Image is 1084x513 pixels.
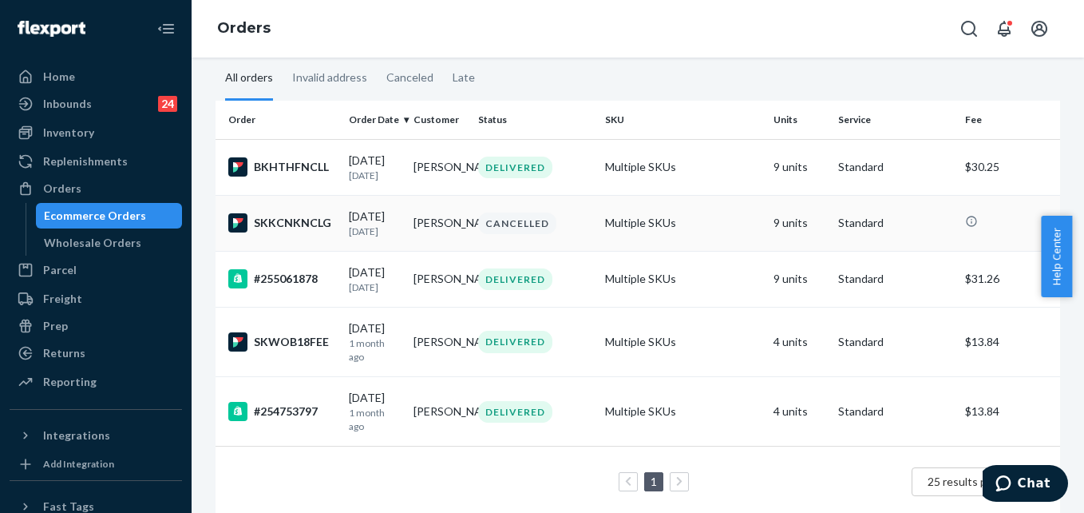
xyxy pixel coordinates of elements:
[43,153,128,169] div: Replenishments
[10,149,182,174] a: Replenishments
[767,101,832,139] th: Units
[43,318,68,334] div: Prep
[10,286,182,312] a: Freight
[36,203,183,229] a: Ecommerce Orders
[959,101,1060,139] th: Fee
[407,251,472,307] td: [PERSON_NAME]
[599,101,768,139] th: SKU
[10,313,182,339] a: Prep
[386,57,433,98] div: Canceled
[407,377,472,447] td: [PERSON_NAME]
[228,269,336,288] div: #255061878
[1023,13,1055,45] button: Open account menu
[217,19,271,37] a: Orders
[838,334,952,350] p: Standard
[767,307,832,376] td: 4 units
[767,377,832,447] td: 4 units
[228,402,336,421] div: #254753797
[953,13,985,45] button: Open Search Box
[349,225,401,238] p: [DATE]
[225,57,273,101] div: All orders
[478,268,552,290] div: DELIVERED
[838,159,952,175] p: Standard
[349,264,401,294] div: [DATE]
[478,331,552,352] div: DELIVERED
[43,96,92,112] div: Inbounds
[838,271,952,287] p: Standard
[767,251,832,307] td: 9 units
[228,213,336,233] div: SKKCNKNCLG
[983,465,1068,505] iframe: Opens a widget where you can chat to one of our agents
[43,291,82,307] div: Freight
[407,195,472,251] td: [PERSON_NAME]
[43,427,110,443] div: Integrations
[10,340,182,366] a: Returns
[43,262,77,278] div: Parcel
[216,101,342,139] th: Order
[959,251,1060,307] td: $31.26
[599,251,768,307] td: Multiple SKUs
[599,307,768,376] td: Multiple SKUs
[43,69,75,85] div: Home
[43,345,85,361] div: Returns
[838,404,952,420] p: Standard
[10,369,182,395] a: Reporting
[959,307,1060,376] td: $13.84
[10,176,182,201] a: Orders
[43,457,114,471] div: Add Integration
[44,208,146,224] div: Ecommerce Orders
[928,475,1024,488] span: 25 results per page
[349,390,401,433] div: [DATE]
[349,336,401,364] p: 1 month ago
[599,139,768,195] td: Multiple SKUs
[453,57,475,98] div: Late
[10,257,182,283] a: Parcel
[832,101,959,139] th: Service
[349,280,401,294] p: [DATE]
[959,139,1060,195] td: $30.25
[349,209,401,238] div: [DATE]
[150,13,182,45] button: Close Navigation
[478,401,552,423] div: DELIVERED
[599,195,768,251] td: Multiple SKUs
[349,169,401,182] p: [DATE]
[10,64,182,89] a: Home
[204,6,283,52] ol: breadcrumbs
[838,215,952,231] p: Standard
[767,139,832,195] td: 9 units
[407,139,472,195] td: [PERSON_NAME]
[478,213,556,234] div: CANCELLED
[44,235,141,251] div: Wholesale Orders
[472,101,599,139] th: Status
[407,307,472,376] td: [PERSON_NAME]
[228,157,336,177] div: BKHTHFNCLL
[10,120,182,145] a: Inventory
[478,157,552,178] div: DELIVERED
[43,125,94,141] div: Inventory
[36,230,183,256] a: Wholesale Orders
[292,57,367,98] div: Invalid address
[43,374,97,390] div: Reporting
[10,455,182,474] a: Add Integration
[647,475,660,488] a: Page 1 is your current page
[599,377,768,447] td: Multiple SKUs
[43,181,81,197] div: Orders
[767,195,832,251] td: 9 units
[158,96,177,112] div: 24
[413,113,465,126] div: Customer
[349,153,401,182] div: [DATE]
[349,320,401,364] div: [DATE]
[18,21,85,37] img: Flexport logo
[1041,216,1072,297] button: Help Center
[988,13,1020,45] button: Open notifications
[10,423,182,448] button: Integrations
[349,406,401,433] p: 1 month ago
[342,101,407,139] th: Order Date
[10,91,182,117] a: Inbounds24
[228,332,336,352] div: SKWOB18FEE
[959,377,1060,447] td: $13.84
